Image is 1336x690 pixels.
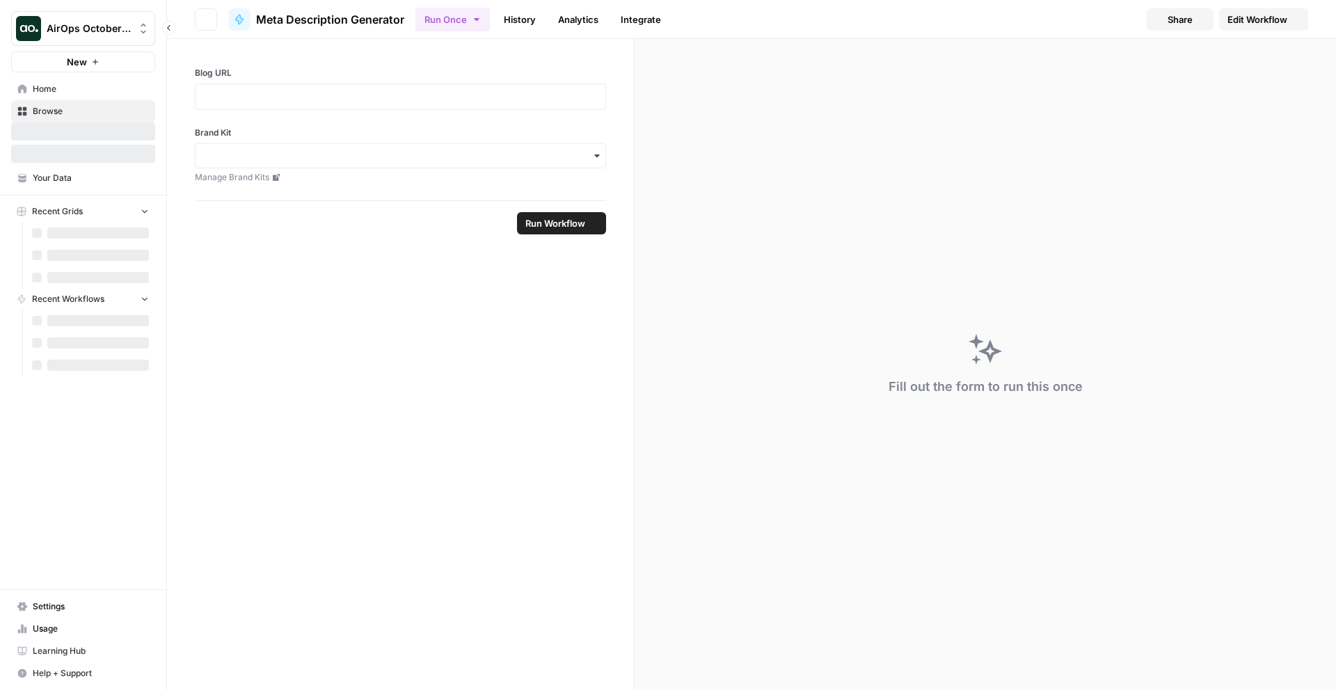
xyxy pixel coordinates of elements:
[195,67,606,79] label: Blog URL
[33,623,149,635] span: Usage
[612,8,669,31] a: Integrate
[1168,13,1193,26] span: Share
[33,83,149,95] span: Home
[525,216,585,230] span: Run Workflow
[1219,8,1308,31] a: Edit Workflow
[32,293,104,305] span: Recent Workflows
[11,11,155,46] button: Workspace: AirOps October Cohort
[67,55,87,69] span: New
[11,289,155,310] button: Recent Workflows
[16,16,41,41] img: AirOps October Cohort Logo
[33,667,149,680] span: Help + Support
[11,100,155,122] a: Browse
[33,645,149,657] span: Learning Hub
[550,8,607,31] a: Analytics
[33,172,149,184] span: Your Data
[256,11,404,28] span: Meta Description Generator
[1227,13,1287,26] span: Edit Workflow
[11,51,155,72] button: New
[11,78,155,100] a: Home
[11,618,155,640] a: Usage
[495,8,544,31] a: History
[33,105,149,118] span: Browse
[11,595,155,618] a: Settings
[889,377,1083,396] div: Fill out the form to run this once
[11,662,155,684] button: Help + Support
[517,212,606,234] button: Run Workflow
[228,8,404,31] a: Meta Description Generator
[11,167,155,189] a: Your Data
[33,600,149,613] span: Settings
[195,127,606,139] label: Brand Kit
[11,201,155,222] button: Recent Grids
[11,640,155,662] a: Learning Hub
[47,22,131,35] span: AirOps October Cohort
[415,8,490,31] button: Run Once
[195,171,606,184] a: Manage Brand Kits
[32,205,83,218] span: Recent Grids
[1147,8,1214,31] button: Share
